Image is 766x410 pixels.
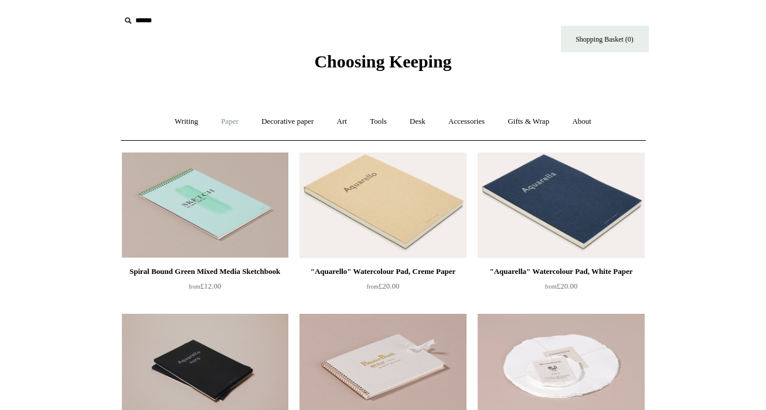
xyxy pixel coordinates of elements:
a: "Aquarello" Watercolour Pad, Creme Paper "Aquarello" Watercolour Pad, Creme Paper [299,153,466,258]
div: Spiral Bound Green Mixed Media Sketchbook [125,265,285,279]
span: £12.00 [189,282,222,290]
div: "Aquarello" Watercolour Pad, Creme Paper [302,265,463,279]
span: £20.00 [367,282,400,290]
a: Accessories [438,106,495,137]
span: Choosing Keeping [314,52,451,71]
a: "Aquarella" Watercolour Pad, White Paper from£20.00 [478,265,644,313]
a: "Aquarello" Watercolour Pad, Creme Paper from£20.00 [299,265,466,313]
a: Decorative paper [251,106,324,137]
a: "Aquarella" Watercolour Pad, White Paper "Aquarella" Watercolour Pad, White Paper [478,153,644,258]
a: Choosing Keeping [314,61,451,69]
img: "Aquarella" Watercolour Pad, White Paper [478,153,644,258]
a: Desk [399,106,436,137]
a: Paper [210,106,249,137]
a: Writing [164,106,209,137]
a: Tools [359,106,397,137]
img: Spiral Bound Green Mixed Media Sketchbook [122,153,288,258]
span: from [189,283,200,290]
a: Art [326,106,358,137]
img: "Aquarello" Watercolour Pad, Creme Paper [299,153,466,258]
a: Shopping Basket (0) [561,26,649,52]
a: Spiral Bound Green Mixed Media Sketchbook Spiral Bound Green Mixed Media Sketchbook [122,153,288,258]
a: Spiral Bound Green Mixed Media Sketchbook from£12.00 [122,265,288,313]
div: "Aquarella" Watercolour Pad, White Paper [481,265,641,279]
span: from [545,283,557,290]
span: from [367,283,379,290]
span: £20.00 [545,282,578,290]
a: Gifts & Wrap [497,106,560,137]
a: About [561,106,602,137]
